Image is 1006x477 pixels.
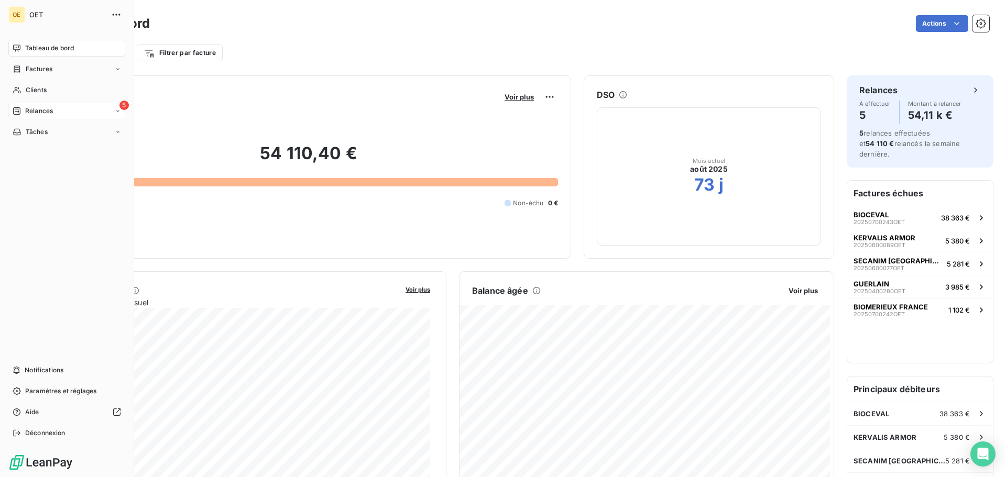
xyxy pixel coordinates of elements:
h4: 54,11 k € [908,107,961,124]
span: SECANIM [GEOGRAPHIC_DATA] [854,257,943,265]
h2: 54 110,40 € [59,143,558,174]
button: KERVALIS ARMOR20250600089OET5 380 € [847,229,993,252]
span: Chiffre d'affaires mensuel [59,297,398,308]
a: Clients [8,82,125,98]
button: SECANIM [GEOGRAPHIC_DATA]20250600077OET5 281 € [847,252,993,275]
button: Filtrer par facture [137,45,223,61]
a: 5Relances [8,103,125,119]
button: Voir plus [402,284,433,294]
span: 20250700242OET [854,311,905,317]
button: BIOMERIEUX FRANCE20250700242OET1 102 € [847,298,993,321]
span: KERVALIS ARMOR [854,433,916,441]
span: Clients [26,85,47,95]
img: Logo LeanPay [8,454,73,471]
span: Factures [26,64,52,74]
span: 5 [859,129,863,137]
span: Non-échu [513,198,543,208]
span: 3 985 € [945,283,970,291]
span: 20250400280OET [854,288,905,294]
span: 20250600077OET [854,265,904,271]
h6: Factures échues [847,181,993,206]
span: 38 363 € [941,214,970,222]
a: Tableau de bord [8,40,125,57]
span: À effectuer [859,101,891,107]
span: 20250600089OET [854,242,905,248]
span: Voir plus [406,286,430,293]
h6: Principaux débiteurs [847,376,993,402]
span: Montant à relancer [908,101,961,107]
span: 38 363 € [939,409,970,418]
span: BIOCEVAL [854,210,889,219]
span: 5 281 € [945,457,970,465]
span: GUERLAIN [854,280,889,288]
span: 0 € [548,198,558,208]
span: BIOCEVAL [854,409,889,418]
button: Voir plus [501,92,537,102]
span: Tâches [26,127,48,137]
span: Relances [25,106,53,116]
div: Open Intercom Messenger [970,441,996,467]
h4: 5 [859,107,891,124]
span: 20250700243OET [854,219,905,225]
h6: DSO [597,88,615,101]
a: Tâches [8,124,125,140]
span: Déconnexion [25,428,65,438]
h6: Balance âgée [472,284,528,297]
h6: Relances [859,84,898,96]
span: 5 [119,101,129,110]
span: Mois actuel [693,158,726,164]
span: Paramètres et réglages [25,386,96,396]
button: BIOCEVAL20250700243OET38 363 € [847,206,993,229]
span: août 2025 [690,164,727,174]
span: relances effectuées et relancés la semaine dernière. [859,129,960,158]
div: OE [8,6,25,23]
span: SECANIM [GEOGRAPHIC_DATA] [854,457,945,465]
span: Voir plus [505,93,534,101]
span: 5 281 € [947,260,970,268]
span: 5 380 € [944,433,970,441]
span: BIOMERIEUX FRANCE [854,303,928,311]
button: Actions [916,15,968,32]
a: Factures [8,61,125,77]
span: 5 380 € [945,237,970,245]
span: Notifications [25,365,63,375]
span: OET [29,10,105,19]
button: Voir plus [785,286,821,295]
a: Paramètres et réglages [8,383,125,400]
span: Aide [25,407,39,417]
h2: 73 [694,174,715,195]
span: 54 110 € [866,139,894,148]
span: Voir plus [789,286,818,295]
span: Tableau de bord [25,43,74,53]
button: GUERLAIN20250400280OET3 985 € [847,275,993,298]
a: Aide [8,404,125,420]
h2: j [719,174,724,195]
span: 1 102 € [948,306,970,314]
span: KERVALIS ARMOR [854,234,915,242]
